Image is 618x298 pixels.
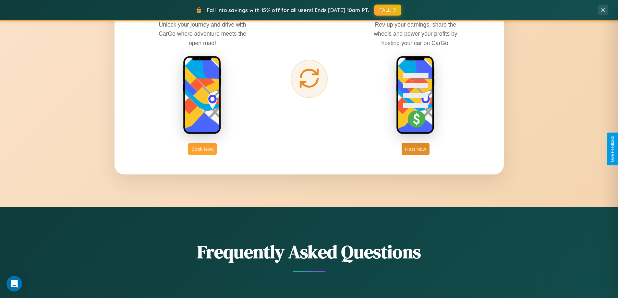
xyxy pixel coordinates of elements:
img: rent phone [183,56,222,135]
p: Rev up your earnings, share the wheels and power your profits by hosting your car on CarGo! [367,20,464,47]
button: FALL15 [374,5,401,16]
button: Book Now [188,143,217,155]
h2: Frequently Asked Questions [115,239,504,264]
img: host phone [396,56,435,135]
div: Give Feedback [610,136,615,162]
span: Fall into savings with 15% off for all users! Ends [DATE] 10am PT. [207,7,369,13]
div: Open Intercom Messenger [6,276,22,292]
p: Unlock your journey and drive with CarGo where adventure meets the open road! [154,20,251,47]
button: Host Now [402,143,429,155]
